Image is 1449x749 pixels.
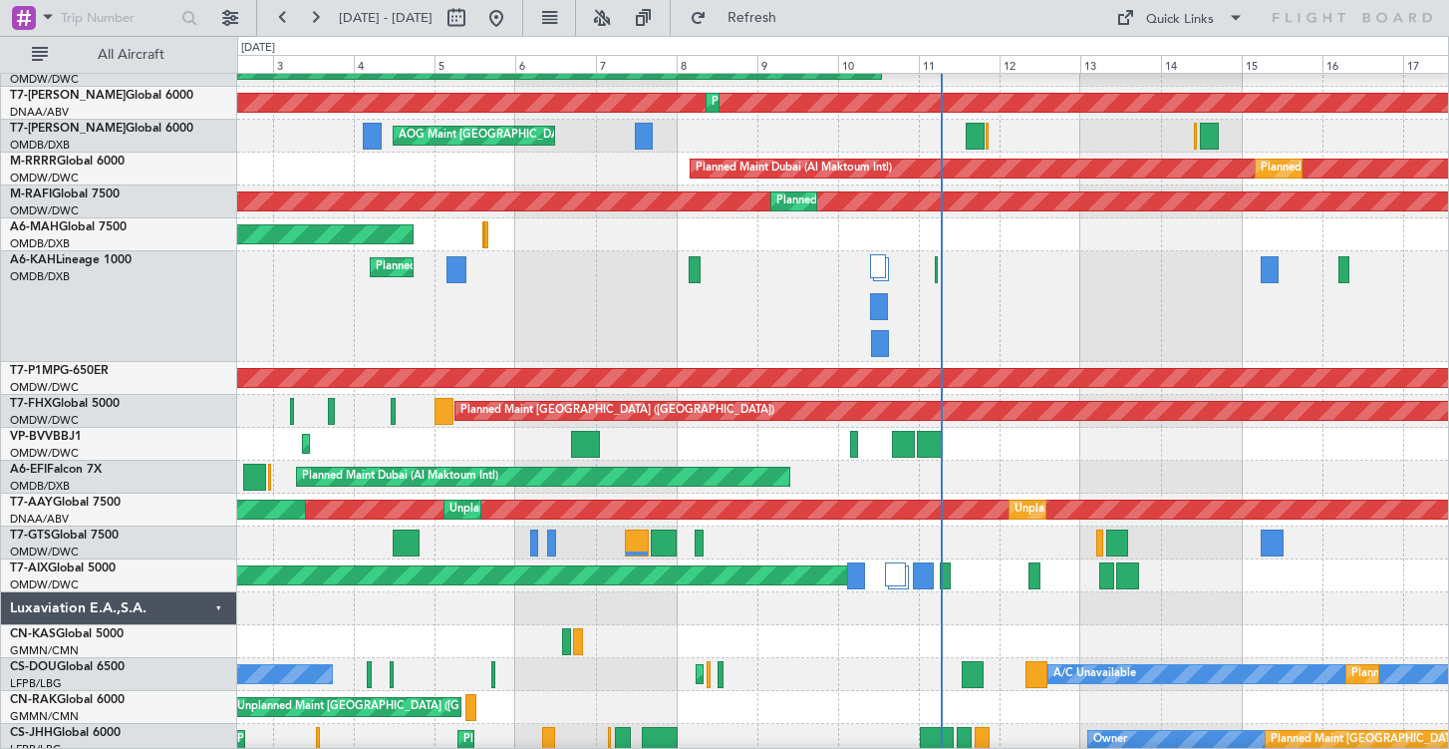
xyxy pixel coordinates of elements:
span: Refresh [711,11,794,25]
a: M-RRRRGlobal 6000 [10,156,125,168]
span: CS-DOU [10,661,57,673]
a: A6-MAHGlobal 7500 [10,221,127,233]
a: T7-P1MPG-650ER [10,365,109,377]
div: A/C Unavailable [1053,659,1136,689]
a: OMDW/DWC [10,203,79,218]
a: GMMN/CMN [10,709,79,724]
a: T7-AIXGlobal 5000 [10,562,116,574]
span: T7-GTS [10,530,51,542]
div: AOG Maint [GEOGRAPHIC_DATA] (Dubai Intl) [399,121,632,151]
span: T7-P1MP [10,365,60,377]
a: M-RAFIGlobal 7500 [10,188,120,200]
a: T7-[PERSON_NAME]Global 6000 [10,123,193,135]
span: A6-KAH [10,254,56,266]
span: T7-AAY [10,497,53,509]
button: Quick Links [1106,2,1254,34]
button: Refresh [681,2,800,34]
div: 6 [515,55,596,73]
div: [DATE] [241,40,275,57]
div: Quick Links [1146,10,1214,30]
a: OMDW/DWC [10,545,79,560]
a: T7-GTSGlobal 7500 [10,530,119,542]
a: OMDW/DWC [10,446,79,461]
span: All Aircraft [52,48,210,62]
span: [DATE] - [DATE] [339,9,433,27]
div: Planned Maint [GEOGRAPHIC_DATA] ([GEOGRAPHIC_DATA]) [702,659,1015,689]
div: Planned Maint Dubai (Al Maktoum Intl) [696,154,892,184]
div: Planned Maint Dubai (Al Maktoum Intl) [776,187,973,216]
div: 16 [1322,55,1403,73]
div: 12 [1000,55,1080,73]
div: 9 [757,55,838,73]
a: T7-FHXGlobal 5000 [10,398,120,410]
div: 10 [838,55,919,73]
div: Unplanned Maint [GEOGRAPHIC_DATA] (Al Maktoum Intl) [1014,495,1309,525]
div: 8 [677,55,757,73]
span: CN-RAK [10,694,57,706]
a: CN-RAKGlobal 6000 [10,694,125,706]
a: DNAA/ABV [10,512,69,527]
div: 3 [273,55,354,73]
span: M-RRRR [10,156,57,168]
button: All Aircraft [22,39,216,71]
a: VP-BVVBBJ1 [10,431,82,443]
a: OMDW/DWC [10,171,79,186]
div: Planned Maint [GEOGRAPHIC_DATA] ([GEOGRAPHIC_DATA]) [460,396,774,426]
a: OMDW/DWC [10,577,79,592]
a: T7-AAYGlobal 7500 [10,497,121,509]
div: 5 [435,55,515,73]
span: T7-[PERSON_NAME] [10,90,126,102]
a: OMDW/DWC [10,380,79,395]
a: CS-JHHGlobal 6000 [10,727,121,739]
span: T7-[PERSON_NAME] [10,123,126,135]
div: Unplanned Maint [GEOGRAPHIC_DATA] (Al Maktoum Intl) [449,495,744,525]
span: T7-AIX [10,562,48,574]
div: Unplanned Maint [GEOGRAPHIC_DATA] ([GEOGRAPHIC_DATA]) [237,692,565,722]
div: 7 [596,55,677,73]
a: OMDB/DXB [10,269,70,284]
a: OMDW/DWC [10,72,79,87]
div: Planned Maint Dubai (Al Maktoum Intl) [308,429,504,459]
div: Planned Maint Dubai (Al Maktoum Intl) [712,88,908,118]
span: VP-BVV [10,431,53,443]
a: DNAA/ABV [10,105,69,120]
a: GMMN/CMN [10,643,79,658]
a: T7-[PERSON_NAME]Global 6000 [10,90,193,102]
div: Planned Maint Dubai (Al Maktoum Intl) [302,462,498,492]
span: M-RAFI [10,188,52,200]
a: OMDW/DWC [10,413,79,428]
input: Trip Number [61,3,175,33]
a: CS-DOUGlobal 6500 [10,661,125,673]
div: 15 [1242,55,1322,73]
span: CN-KAS [10,628,56,640]
span: A6-MAH [10,221,59,233]
a: A6-EFIFalcon 7X [10,464,102,476]
a: LFPB/LBG [10,676,62,691]
a: OMDB/DXB [10,138,70,153]
div: Planned Maint Dubai (Al Maktoum Intl) [376,252,572,282]
div: 13 [1080,55,1161,73]
div: 11 [919,55,1000,73]
span: A6-EFI [10,464,47,476]
span: CS-JHH [10,727,53,739]
a: A6-KAHLineage 1000 [10,254,132,266]
span: T7-FHX [10,398,52,410]
div: 14 [1161,55,1242,73]
a: OMDB/DXB [10,479,70,494]
a: CN-KASGlobal 5000 [10,628,124,640]
a: OMDB/DXB [10,236,70,251]
div: 4 [354,55,435,73]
